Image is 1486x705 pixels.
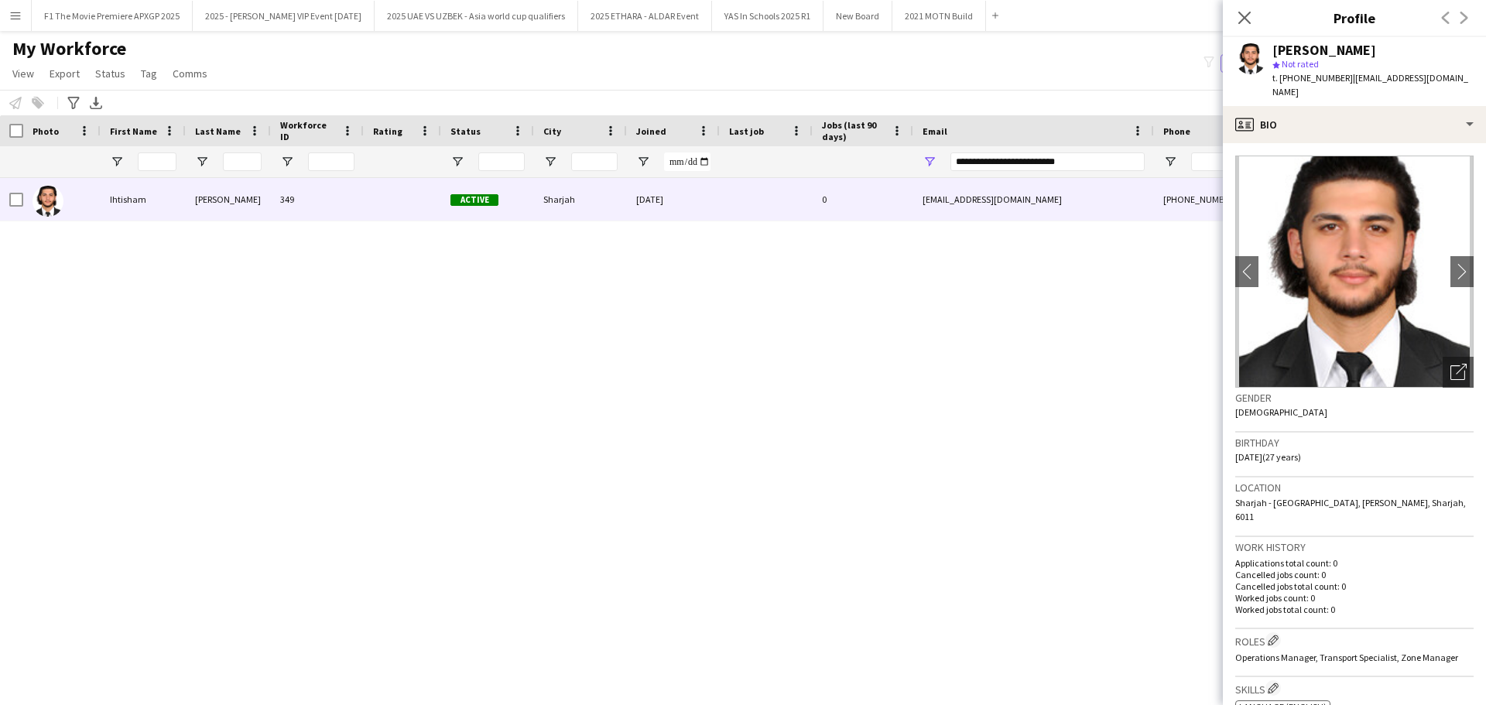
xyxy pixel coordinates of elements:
[543,125,561,137] span: City
[1235,569,1474,580] p: Cancelled jobs count: 0
[138,152,176,171] input: First Name Filter Input
[813,178,913,221] div: 0
[627,178,720,221] div: [DATE]
[1235,604,1474,615] p: Worked jobs total count: 0
[166,63,214,84] a: Comms
[450,194,498,206] span: Active
[1235,592,1474,604] p: Worked jobs count: 0
[1282,58,1319,70] span: Not rated
[1235,680,1474,696] h3: Skills
[64,94,83,112] app-action-btn: Advanced filters
[1235,557,1474,569] p: Applications total count: 0
[87,94,105,112] app-action-btn: Export XLSX
[1235,580,1474,592] p: Cancelled jobs total count: 0
[578,1,712,31] button: 2025 ETHARA - ALDAR Event
[1163,125,1190,137] span: Phone
[729,125,764,137] span: Last job
[1235,481,1474,495] h3: Location
[1272,72,1353,84] span: t. [PHONE_NUMBER]
[1443,357,1474,388] div: Open photos pop-in
[636,125,666,137] span: Joined
[1235,632,1474,649] h3: Roles
[664,152,710,171] input: Joined Filter Input
[173,67,207,80] span: Comms
[110,125,157,137] span: First Name
[375,1,578,31] button: 2025 UAE VS UZBEK - Asia world cup qualifiers
[1163,155,1177,169] button: Open Filter Menu
[1235,406,1327,418] span: [DEMOGRAPHIC_DATA]
[636,155,650,169] button: Open Filter Menu
[6,63,40,84] a: View
[1272,72,1468,98] span: | [EMAIL_ADDRESS][DOMAIN_NAME]
[450,125,481,137] span: Status
[478,152,525,171] input: Status Filter Input
[135,63,163,84] a: Tag
[33,125,59,137] span: Photo
[1235,540,1474,554] h3: Work history
[923,155,936,169] button: Open Filter Menu
[223,152,262,171] input: Last Name Filter Input
[308,152,354,171] input: Workforce ID Filter Input
[1191,152,1343,171] input: Phone Filter Input
[1221,54,1298,73] button: Everyone4,044
[12,37,126,60] span: My Workforce
[571,152,618,171] input: City Filter Input
[195,125,241,137] span: Last Name
[1272,43,1376,57] div: [PERSON_NAME]
[1235,391,1474,405] h3: Gender
[1235,652,1458,663] span: Operations Manager, Transport Specialist, Zone Manager
[950,152,1145,171] input: Email Filter Input
[892,1,986,31] button: 2021 MOTN Build
[50,67,80,80] span: Export
[373,125,402,137] span: Rating
[450,155,464,169] button: Open Filter Menu
[12,67,34,80] span: View
[543,155,557,169] button: Open Filter Menu
[32,1,193,31] button: F1 The Movie Premiere APXGP 2025
[193,1,375,31] button: 2025 - [PERSON_NAME] VIP Event [DATE]
[1235,497,1466,522] span: Sharjah - [GEOGRAPHIC_DATA], [PERSON_NAME], Sharjah, 6011
[280,119,336,142] span: Workforce ID
[923,125,947,137] span: Email
[280,155,294,169] button: Open Filter Menu
[822,119,885,142] span: Jobs (last 90 days)
[1223,8,1486,28] h3: Profile
[195,155,209,169] button: Open Filter Menu
[1235,451,1301,463] span: [DATE] (27 years)
[141,67,157,80] span: Tag
[89,63,132,84] a: Status
[1154,178,1352,221] div: [PHONE_NUMBER]
[186,178,271,221] div: [PERSON_NAME]
[95,67,125,80] span: Status
[271,178,364,221] div: 349
[43,63,86,84] a: Export
[101,178,186,221] div: Ihtisham
[33,186,63,217] img: Ihtisham Khalid
[823,1,892,31] button: New Board
[1235,436,1474,450] h3: Birthday
[110,155,124,169] button: Open Filter Menu
[1235,156,1474,388] img: Crew avatar or photo
[712,1,823,31] button: YAS In Schools 2025 R1
[1223,106,1486,143] div: Bio
[534,178,627,221] div: Sharjah
[913,178,1154,221] div: [EMAIL_ADDRESS][DOMAIN_NAME]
